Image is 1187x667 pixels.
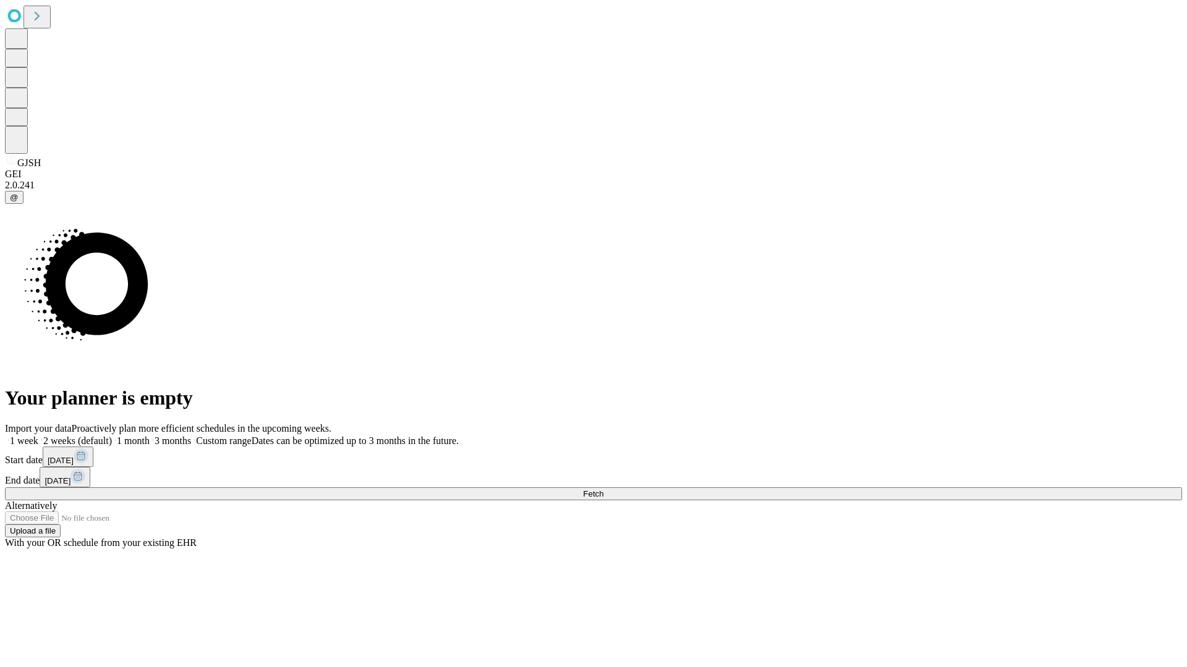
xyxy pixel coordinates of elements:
div: End date [5,467,1182,487]
div: GEI [5,169,1182,180]
div: Start date [5,447,1182,467]
span: @ [10,193,19,202]
span: 3 months [155,435,191,446]
h1: Your planner is empty [5,387,1182,409]
button: [DATE] [43,447,93,467]
span: [DATE] [45,476,70,485]
button: Fetch [5,487,1182,500]
span: With your OR schedule from your existing EHR [5,537,197,548]
span: GJSH [17,157,41,168]
span: 2 weeks (default) [43,435,112,446]
button: @ [5,191,23,204]
div: 2.0.241 [5,180,1182,191]
button: Upload a file [5,524,61,537]
span: [DATE] [48,456,74,465]
span: Proactively plan more efficient schedules in the upcoming weeks. [72,423,331,434]
span: Alternatively [5,500,57,511]
span: Dates can be optimized up to 3 months in the future. [252,435,459,446]
span: 1 month [117,435,150,446]
span: Import your data [5,423,72,434]
span: 1 week [10,435,38,446]
span: Fetch [583,489,603,498]
span: Custom range [196,435,251,446]
button: [DATE] [40,467,90,487]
